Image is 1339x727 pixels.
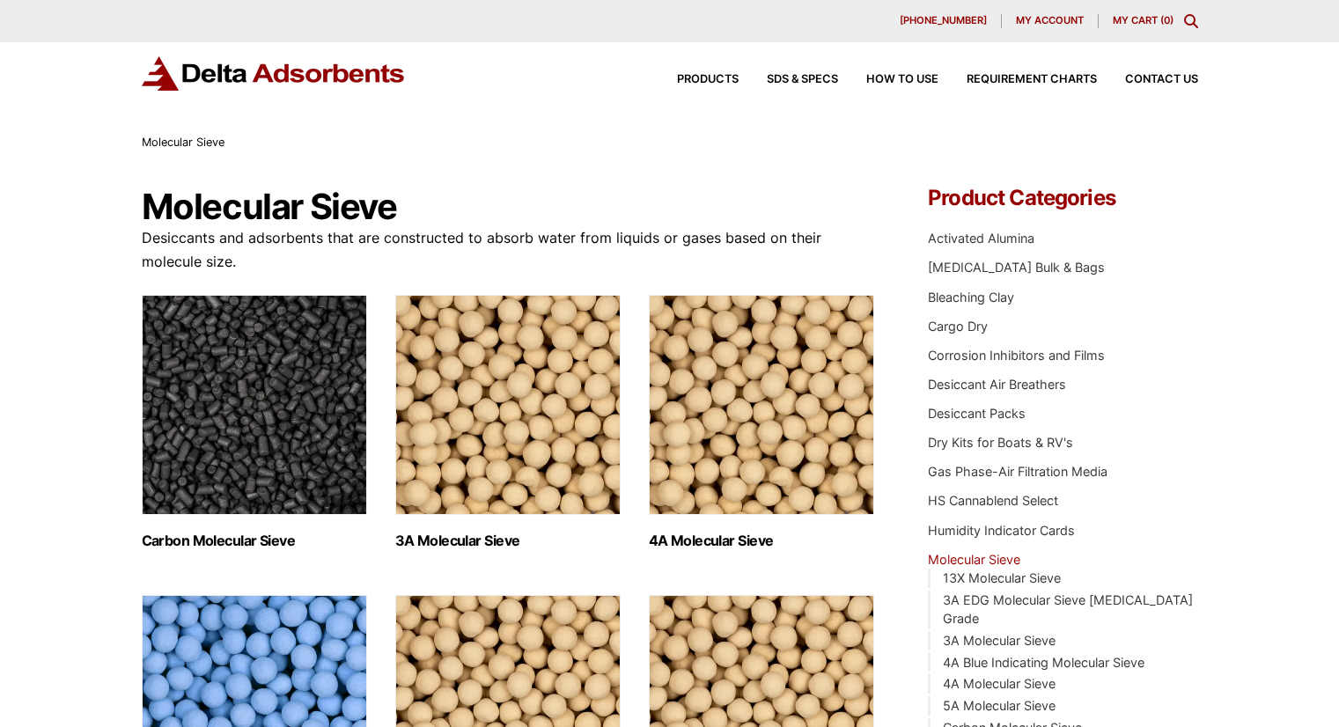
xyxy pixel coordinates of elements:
a: Desiccant Air Breathers [928,377,1066,392]
a: My Cart (0) [1113,14,1173,26]
a: Visit product category Carbon Molecular Sieve [142,295,367,549]
span: How to Use [866,74,938,85]
a: Products [649,74,739,85]
span: Contact Us [1125,74,1198,85]
img: 3A Molecular Sieve [395,295,621,515]
a: Contact Us [1097,74,1198,85]
a: Gas Phase-Air Filtration Media [928,464,1107,479]
p: Desiccants and adsorbents that are constructed to absorb water from liquids or gases based on the... [142,226,876,274]
h2: Carbon Molecular Sieve [142,532,367,549]
a: Molecular Sieve [928,552,1020,567]
a: 3A Molecular Sieve [943,633,1056,648]
a: 4A Molecular Sieve [943,676,1056,691]
a: Desiccant Packs [928,406,1026,421]
a: SDS & SPECS [739,74,838,85]
a: Visit product category 3A Molecular Sieve [395,295,621,549]
a: Activated Alumina [928,231,1034,246]
a: Dry Kits for Boats & RV's [928,435,1073,450]
span: 0 [1164,14,1170,26]
a: [MEDICAL_DATA] Bulk & Bags [928,260,1105,275]
a: Requirement Charts [938,74,1097,85]
span: Products [677,74,739,85]
img: Carbon Molecular Sieve [142,295,367,515]
a: 5A Molecular Sieve [943,698,1056,713]
img: 4A Molecular Sieve [649,295,874,515]
span: [PHONE_NUMBER] [900,16,987,26]
img: Delta Adsorbents [142,56,406,91]
a: [PHONE_NUMBER] [886,14,1002,28]
a: Bleaching Clay [928,290,1014,305]
a: Visit product category 4A Molecular Sieve [649,295,874,549]
a: 13X Molecular Sieve [943,570,1061,585]
a: HS Cannablend Select [928,493,1058,508]
span: Requirement Charts [967,74,1097,85]
a: Cargo Dry [928,319,988,334]
a: 4A Blue Indicating Molecular Sieve [943,655,1144,670]
span: SDS & SPECS [767,74,838,85]
a: Humidity Indicator Cards [928,523,1075,538]
a: My account [1002,14,1099,28]
a: 3A EDG Molecular Sieve [MEDICAL_DATA] Grade [943,592,1193,627]
h2: 3A Molecular Sieve [395,532,621,549]
span: My account [1016,16,1084,26]
h1: Molecular Sieve [142,187,876,226]
a: Corrosion Inhibitors and Films [928,348,1105,363]
a: How to Use [838,74,938,85]
div: Toggle Modal Content [1184,14,1198,28]
span: Molecular Sieve [142,136,224,149]
h4: Product Categories [928,187,1197,209]
h2: 4A Molecular Sieve [649,532,874,549]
